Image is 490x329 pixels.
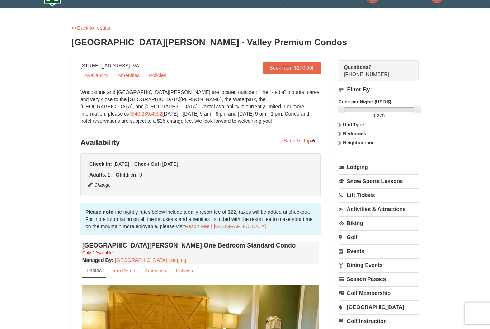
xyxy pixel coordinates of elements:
[134,161,161,167] strong: Check Out:
[80,203,321,235] div: the nightly rates below include a daily resort fee of $22, taxes will be added at checkout. For m...
[339,188,419,202] a: Lift Tickets
[71,35,419,50] h3: [GEOGRAPHIC_DATA][PERSON_NAME] - Valley Premium Condos
[82,250,114,255] small: Only 2 Available!
[343,131,366,136] strong: Bedrooms
[339,86,419,93] h4: Filter By:
[344,64,406,77] span: [PHONE_NUMBER]
[108,172,111,178] span: 2
[176,268,193,273] small: Policies
[82,264,106,278] a: Photos
[339,314,419,328] a: Golf Instruction
[86,268,102,273] small: Photos
[339,244,419,258] a: Events
[140,264,171,278] a: Amenities
[85,209,115,215] strong: Please note:
[339,230,419,244] a: Golf
[343,122,364,127] strong: Unit Type
[339,272,419,286] a: Season Passes
[339,202,419,216] a: Activities & Attractions
[339,112,419,119] label: -
[339,300,419,314] a: [GEOGRAPHIC_DATA]
[263,62,321,74] a: Book from $270.00!
[113,161,129,167] span: [DATE]
[339,161,419,174] a: Lodging
[339,286,419,300] a: Golf Membership
[339,258,419,272] a: Dining Events
[339,99,391,104] strong: Price per Night: (USD $)
[89,172,107,178] strong: Adults:
[113,70,144,81] a: Amenities
[343,140,375,145] strong: Neighborhood
[82,242,319,249] h4: [GEOGRAPHIC_DATA][PERSON_NAME] One Bedroom Standard Condo
[145,70,170,81] a: Policies
[89,161,112,167] strong: Check In:
[373,113,375,118] span: 0
[162,161,178,167] span: [DATE]
[132,111,162,117] a: 540.289.4952
[339,174,419,188] a: Snow Sports Lessons
[80,70,113,81] a: Availability
[82,257,112,263] span: Managed By
[145,268,166,273] small: Amenities
[171,264,198,278] a: Policies
[339,216,419,230] a: Biking
[111,268,135,273] small: Item Detail
[107,264,139,278] a: Item Detail
[279,135,321,146] a: Back To Top
[80,135,321,150] h3: Availability
[80,89,321,132] div: Woodstone and [GEOGRAPHIC_DATA][PERSON_NAME] are located outside of the "Kettle" mountain area an...
[139,172,142,178] span: 0
[344,64,372,70] strong: Questions?
[88,181,111,189] button: Change
[115,257,186,263] a: [GEOGRAPHIC_DATA] Lodging
[82,257,113,263] strong: :
[377,113,385,118] span: 270
[71,25,110,31] a: <<Back to results
[116,172,138,178] strong: Children:
[185,224,266,229] a: Resort Fee | [GEOGRAPHIC_DATA]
